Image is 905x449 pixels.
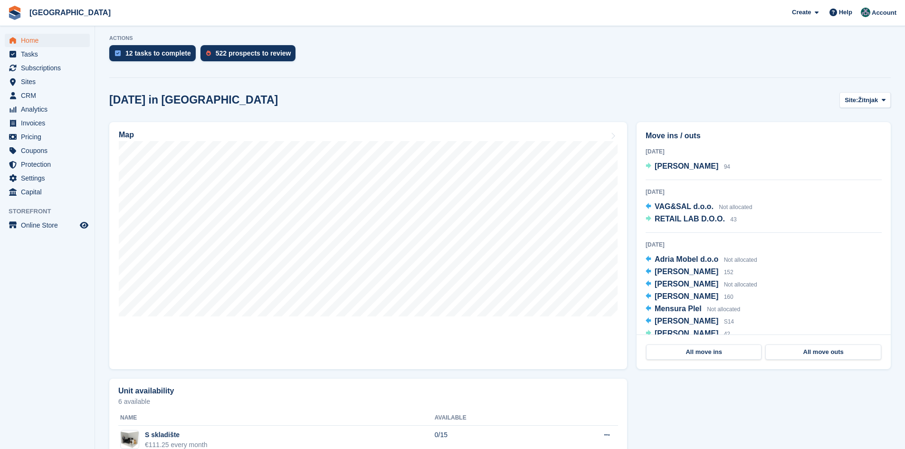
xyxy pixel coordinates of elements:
span: Analytics [21,103,78,116]
a: All move outs [765,344,881,360]
th: Name [118,411,435,426]
span: 94 [724,163,730,170]
span: Not allocated [724,281,757,288]
span: Create [792,8,811,17]
span: RETAIL LAB D.O.O. [655,215,725,223]
span: Adria Mobel d.o.o [655,255,718,263]
a: menu [5,89,90,102]
a: menu [5,185,90,199]
span: Invoices [21,116,78,130]
span: 160 [724,294,734,300]
a: [PERSON_NAME] 94 [646,161,730,173]
img: task-75834270c22a3079a89374b754ae025e5fb1db73e45f91037f5363f120a921f8.svg [115,50,121,56]
span: [PERSON_NAME] [655,317,718,325]
span: Protection [21,158,78,171]
div: 12 tasks to complete [125,49,191,57]
a: menu [5,172,90,185]
span: Settings [21,172,78,185]
span: Pricing [21,130,78,143]
a: menu [5,116,90,130]
p: ACTIONS [109,35,891,41]
img: container-sm.png [121,431,139,448]
span: Home [21,34,78,47]
span: [PERSON_NAME] [655,329,718,337]
div: [DATE] [646,240,882,249]
span: Sites [21,75,78,88]
th: Available [435,411,547,426]
a: All move ins [646,344,762,360]
div: 522 prospects to review [216,49,291,57]
span: [PERSON_NAME] [655,267,718,276]
span: Account [872,8,896,18]
h2: [DATE] in [GEOGRAPHIC_DATA] [109,94,278,106]
h2: Map [119,131,134,139]
a: menu [5,158,90,171]
a: VAG&SAL d.o.o. Not allocated [646,201,752,213]
span: [PERSON_NAME] [655,162,718,170]
span: Online Store [21,219,78,232]
span: Site: [845,96,858,105]
a: [PERSON_NAME] S14 [646,315,734,328]
a: 522 prospects to review [200,45,301,66]
span: Subscriptions [21,61,78,75]
a: [PERSON_NAME] 42 [646,328,730,340]
a: menu [5,144,90,157]
a: Mensura Plel Not allocated [646,303,740,315]
span: Tasks [21,48,78,61]
div: [DATE] [646,188,882,196]
a: [PERSON_NAME] 160 [646,291,734,303]
img: Željko Gobac [861,8,870,17]
span: [PERSON_NAME] [655,292,718,300]
h2: Unit availability [118,387,174,395]
span: VAG&SAL d.o.o. [655,202,714,210]
a: [PERSON_NAME] 152 [646,266,734,278]
h2: Move ins / outs [646,130,882,142]
a: menu [5,34,90,47]
a: menu [5,48,90,61]
a: menu [5,61,90,75]
button: Site: Žitnjak [839,92,891,108]
span: Mensura Plel [655,305,702,313]
span: [PERSON_NAME] [655,280,718,288]
p: 6 available [118,398,618,405]
a: [GEOGRAPHIC_DATA] [26,5,114,20]
span: 42 [724,331,730,337]
div: S skladište [145,430,208,440]
span: Coupons [21,144,78,157]
a: Preview store [78,220,90,231]
span: S14 [724,318,734,325]
a: RETAIL LAB D.O.O. 43 [646,213,737,226]
span: 43 [730,216,736,223]
img: prospect-51fa495bee0391a8d652442698ab0144808aea92771e9ea1ae160a38d050c398.svg [206,50,211,56]
span: Storefront [9,207,95,216]
img: stora-icon-8386f47178a22dfd0bd8f6a31ec36ba5ce8667c1dd55bd0f319d3a0aa187defe.svg [8,6,22,20]
span: 152 [724,269,734,276]
a: Adria Mobel d.o.o Not allocated [646,254,757,266]
a: menu [5,130,90,143]
div: [DATE] [646,147,882,156]
a: 12 tasks to complete [109,45,200,66]
span: Žitnjak [858,96,878,105]
a: menu [5,219,90,232]
span: Not allocated [724,257,757,263]
span: Not allocated [719,204,752,210]
a: Map [109,122,627,369]
a: [PERSON_NAME] Not allocated [646,278,757,291]
a: menu [5,75,90,88]
span: CRM [21,89,78,102]
span: Not allocated [707,306,740,313]
span: Help [839,8,852,17]
span: Capital [21,185,78,199]
a: menu [5,103,90,116]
